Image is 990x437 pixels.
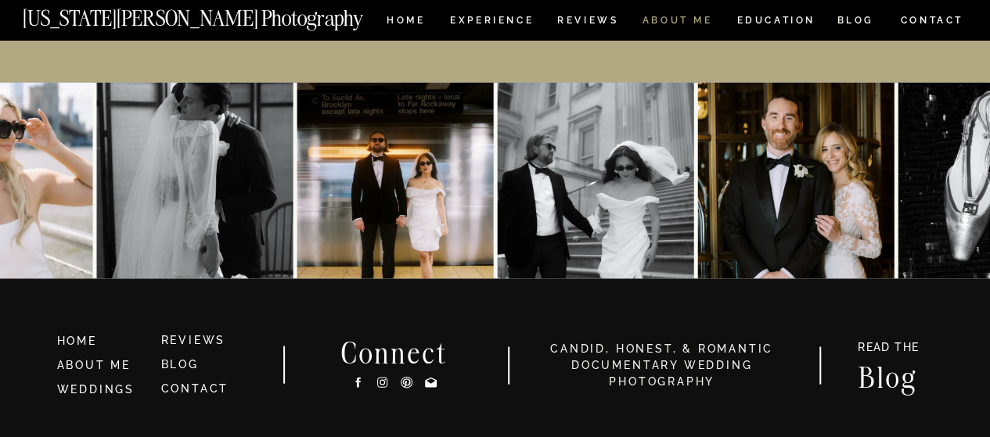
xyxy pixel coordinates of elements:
a: HOME [57,332,148,349]
a: [US_STATE][PERSON_NAME] Photography [23,8,416,21]
a: CONTACT [161,381,229,394]
h2: Connect [321,338,468,364]
a: REVIEWS [557,16,616,29]
h3: candid, honest, & romantic Documentary Wedding photography [531,340,794,389]
a: CONTACT [899,12,964,29]
a: HOME [383,16,428,29]
a: READ THE [850,341,927,357]
a: BLOG [837,16,874,29]
a: REVIEWS [161,333,226,346]
a: EDUCATION [735,16,817,29]
img: A&R at The Beekman [697,82,894,278]
img: Anna & Felipe — embracing the moment, and the magic follows. [96,82,293,278]
a: ABOUT ME [57,358,131,371]
a: Blog [843,363,934,387]
a: BLOG [161,357,199,370]
img: K&J [297,82,493,278]
img: Kat & Jett, NYC style [497,82,693,278]
a: Experience [450,16,532,29]
a: WEDDINGS [57,382,135,395]
a: ABOUT ME [642,16,713,29]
